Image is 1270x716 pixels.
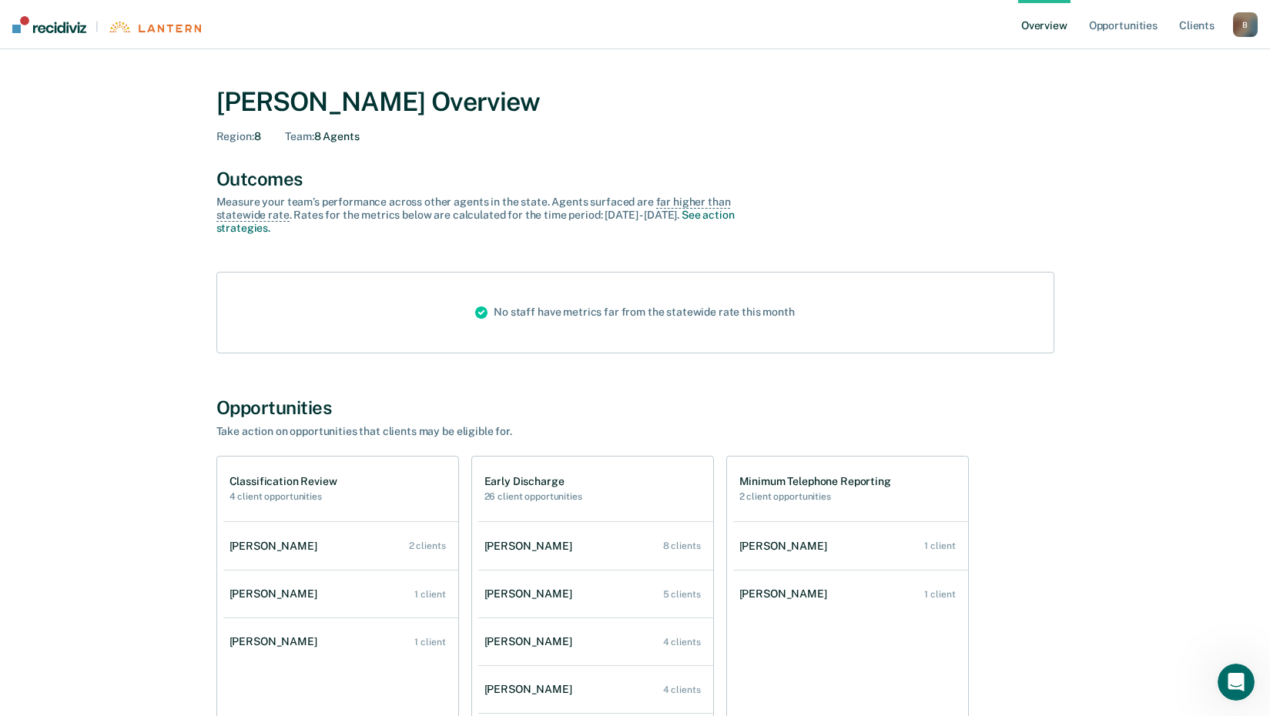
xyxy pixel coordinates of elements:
[463,273,807,353] div: No staff have metrics far from the statewide rate this month
[484,635,578,648] div: [PERSON_NAME]
[108,22,201,33] img: Lantern
[739,540,833,553] div: [PERSON_NAME]
[216,130,261,143] div: 8
[739,491,891,502] h2: 2 client opportunities
[230,540,323,553] div: [PERSON_NAME]
[484,540,578,553] div: [PERSON_NAME]
[484,683,578,696] div: [PERSON_NAME]
[223,524,458,568] a: [PERSON_NAME] 2 clients
[216,196,756,234] div: Measure your team’s performance across other agent s in the state. Agent s surfaced are . Rates f...
[216,425,756,438] div: Take action on opportunities that clients may be eligible for.
[216,196,731,222] span: far higher than statewide rate
[1233,12,1258,37] button: B
[663,637,701,647] div: 4 clients
[739,587,833,601] div: [PERSON_NAME]
[414,589,445,600] div: 1 client
[216,168,1054,190] div: Outcomes
[663,540,701,551] div: 8 clients
[230,491,337,502] h2: 4 client opportunities
[285,130,313,142] span: Team :
[733,572,968,616] a: [PERSON_NAME] 1 client
[86,20,108,33] span: |
[230,635,323,648] div: [PERSON_NAME]
[285,130,359,143] div: 8 Agents
[478,667,713,711] a: [PERSON_NAME] 4 clients
[216,130,254,142] span: Region :
[12,16,86,33] img: Recidiviz
[1218,664,1255,701] iframe: Intercom live chat
[230,475,337,488] h1: Classification Review
[739,475,891,488] h1: Minimum Telephone Reporting
[924,540,955,551] div: 1 client
[663,684,701,695] div: 4 clients
[12,16,201,33] a: |
[663,589,701,600] div: 5 clients
[478,524,713,568] a: [PERSON_NAME] 8 clients
[484,587,578,601] div: [PERSON_NAME]
[414,637,445,647] div: 1 client
[478,620,713,664] a: [PERSON_NAME] 4 clients
[478,572,713,616] a: [PERSON_NAME] 5 clients
[733,524,968,568] a: [PERSON_NAME] 1 client
[230,587,323,601] div: [PERSON_NAME]
[484,475,582,488] h1: Early Discharge
[216,396,1054,419] div: Opportunities
[484,491,582,502] h2: 26 client opportunities
[216,209,735,234] a: See action strategies.
[216,86,1054,118] div: [PERSON_NAME] Overview
[223,572,458,616] a: [PERSON_NAME] 1 client
[924,589,955,600] div: 1 client
[223,620,458,664] a: [PERSON_NAME] 1 client
[409,540,446,551] div: 2 clients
